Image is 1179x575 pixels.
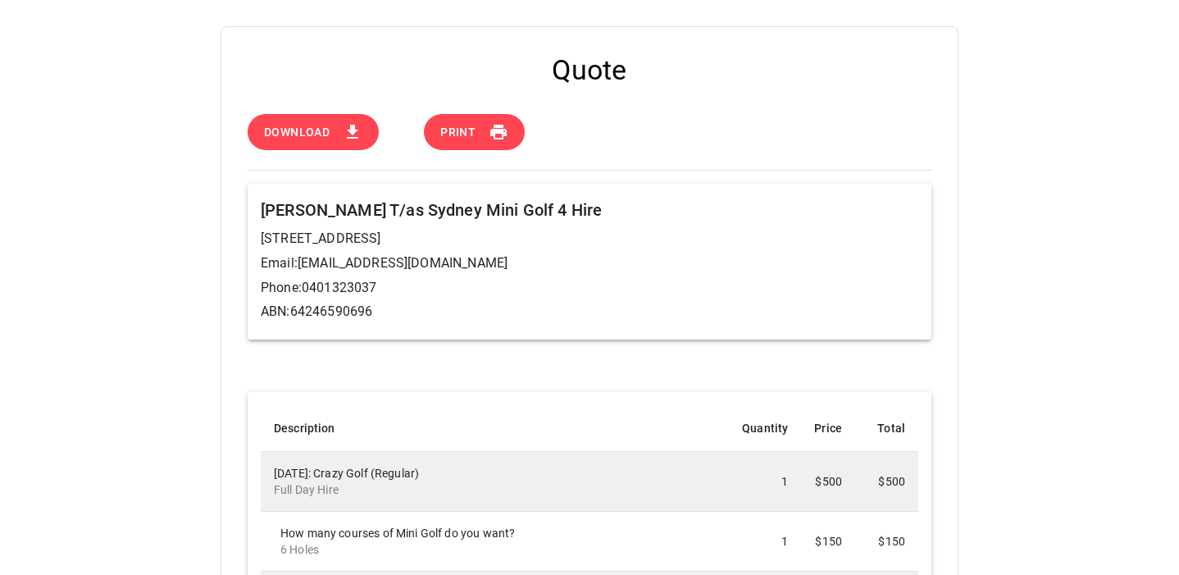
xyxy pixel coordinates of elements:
[855,405,918,452] th: Total
[280,541,716,558] p: 6 Holes
[729,511,801,571] td: 1
[855,451,918,511] td: $500
[440,122,476,143] span: Print
[729,451,801,511] td: 1
[261,197,918,223] h6: [PERSON_NAME] T/as Sydney Mini Golf 4 Hire
[729,405,801,452] th: Quantity
[855,511,918,571] td: $150
[280,525,716,558] div: How many courses of Mini Golf do you want?
[801,405,855,452] th: Price
[264,122,330,143] span: Download
[248,114,379,151] button: Download
[801,451,855,511] td: $500
[274,481,716,498] p: Full Day Hire
[261,253,918,273] p: Email: [EMAIL_ADDRESS][DOMAIN_NAME]
[801,511,855,571] td: $150
[261,278,918,298] p: Phone: 0401323037
[261,405,729,452] th: Description
[424,114,525,151] button: Print
[274,465,716,498] div: [DATE]: Crazy Golf (Regular)
[261,302,918,322] p: ABN: 64246590696
[261,229,918,249] p: [STREET_ADDRESS]
[248,53,931,88] h4: Quote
